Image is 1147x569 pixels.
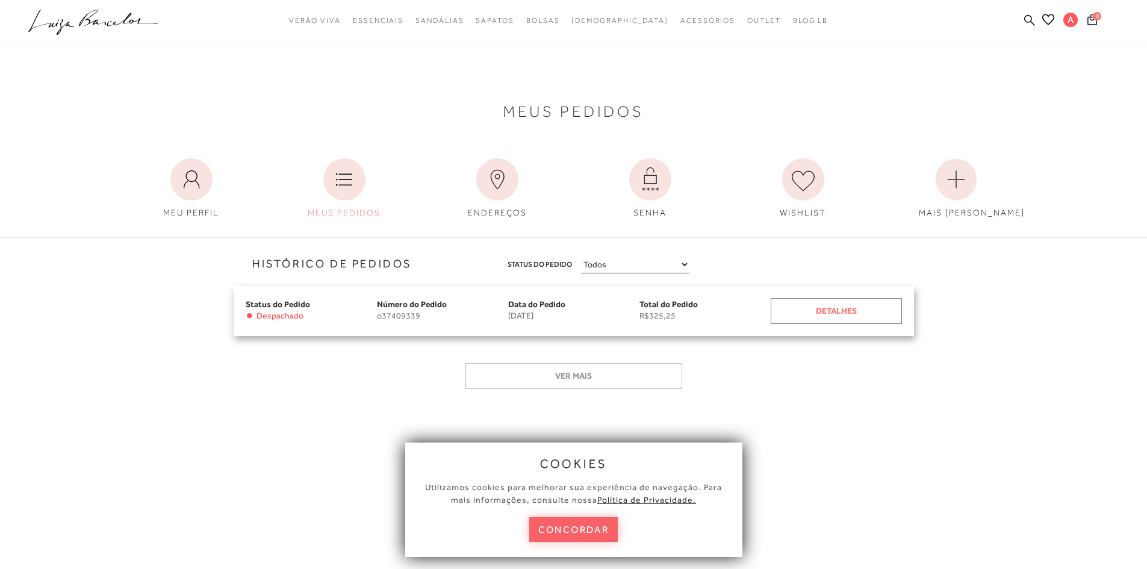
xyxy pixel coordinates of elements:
span: R$325,25 [639,311,771,321]
span: MAIS [PERSON_NAME] [919,208,1025,217]
span: Bolsas [526,16,560,25]
span: Número do Pedido [377,299,447,309]
a: ENDEREÇOS [451,152,544,225]
span: Utilizamos cookies para melhorar sua experiência de navegação. Para mais informações, consulte nossa [425,482,722,505]
a: Detalhes [771,298,902,324]
a: noSubCategoriesText [289,10,341,32]
span: WISHLIST [780,208,826,217]
a: MEUS PEDIDOS [298,152,391,225]
h3: Histórico de Pedidos [9,256,412,272]
span: MEUS PEDIDOS [308,208,381,217]
button: 0 [1084,13,1101,30]
a: noSubCategoriesText [476,10,514,32]
span: BLOG LB [793,16,828,25]
span: A [1063,13,1078,27]
span: [DATE] [508,311,639,321]
a: MAIS [PERSON_NAME] [910,152,1002,225]
a: noSubCategoriesText [747,10,781,32]
a: Política de Privacidade. [597,495,696,505]
button: Ver mais [465,363,682,389]
span: Verão Viva [289,16,341,25]
a: noSubCategoriesText [571,10,668,32]
button: concordar [529,517,618,542]
span: Essenciais [353,16,403,25]
span: MEU PERFIL [163,208,219,217]
a: WISHLIST [757,152,850,225]
span: • [246,311,253,321]
span: Data do Pedido [508,299,565,309]
span: SENHA [633,208,667,217]
span: ENDEREÇOS [468,208,527,217]
span: o37409339 [377,311,508,321]
span: 0 [1093,12,1101,20]
span: Acessórios [680,16,735,25]
span: Sapatos [476,16,514,25]
span: Meus Pedidos [503,105,644,118]
span: Status do Pedido [508,258,572,271]
button: A [1058,12,1084,31]
a: BLOG LB [793,10,828,32]
a: noSubCategoriesText [680,10,735,32]
span: Despachado [256,311,303,321]
a: noSubCategoriesText [526,10,560,32]
span: Outlet [747,16,781,25]
span: Total do Pedido [639,299,698,309]
a: SENHA [604,152,697,225]
span: Sandálias [415,16,464,25]
span: [DEMOGRAPHIC_DATA] [571,16,668,25]
a: noSubCategoriesText [353,10,403,32]
span: Status do Pedido [246,299,310,309]
a: noSubCategoriesText [415,10,464,32]
span: cookies [540,457,608,470]
a: MEU PERFIL [145,152,238,225]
